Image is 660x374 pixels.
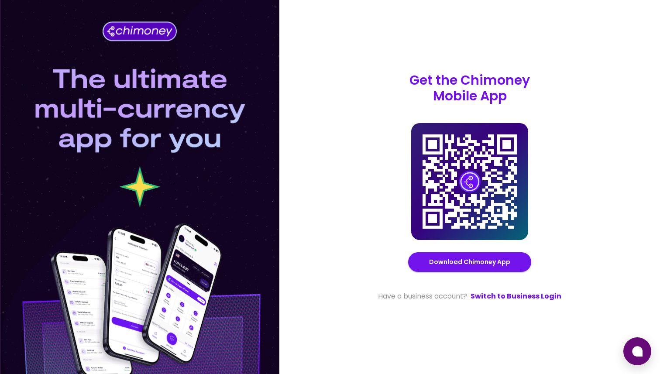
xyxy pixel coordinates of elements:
[429,257,510,268] a: Download Chimoney App
[471,291,561,302] a: Switch to Business Login
[409,72,530,104] p: Get the Chimoney Mobile App
[623,337,651,365] button: Open chat window
[378,291,467,302] span: Have a business account?
[408,252,531,272] button: Download Chimoney App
